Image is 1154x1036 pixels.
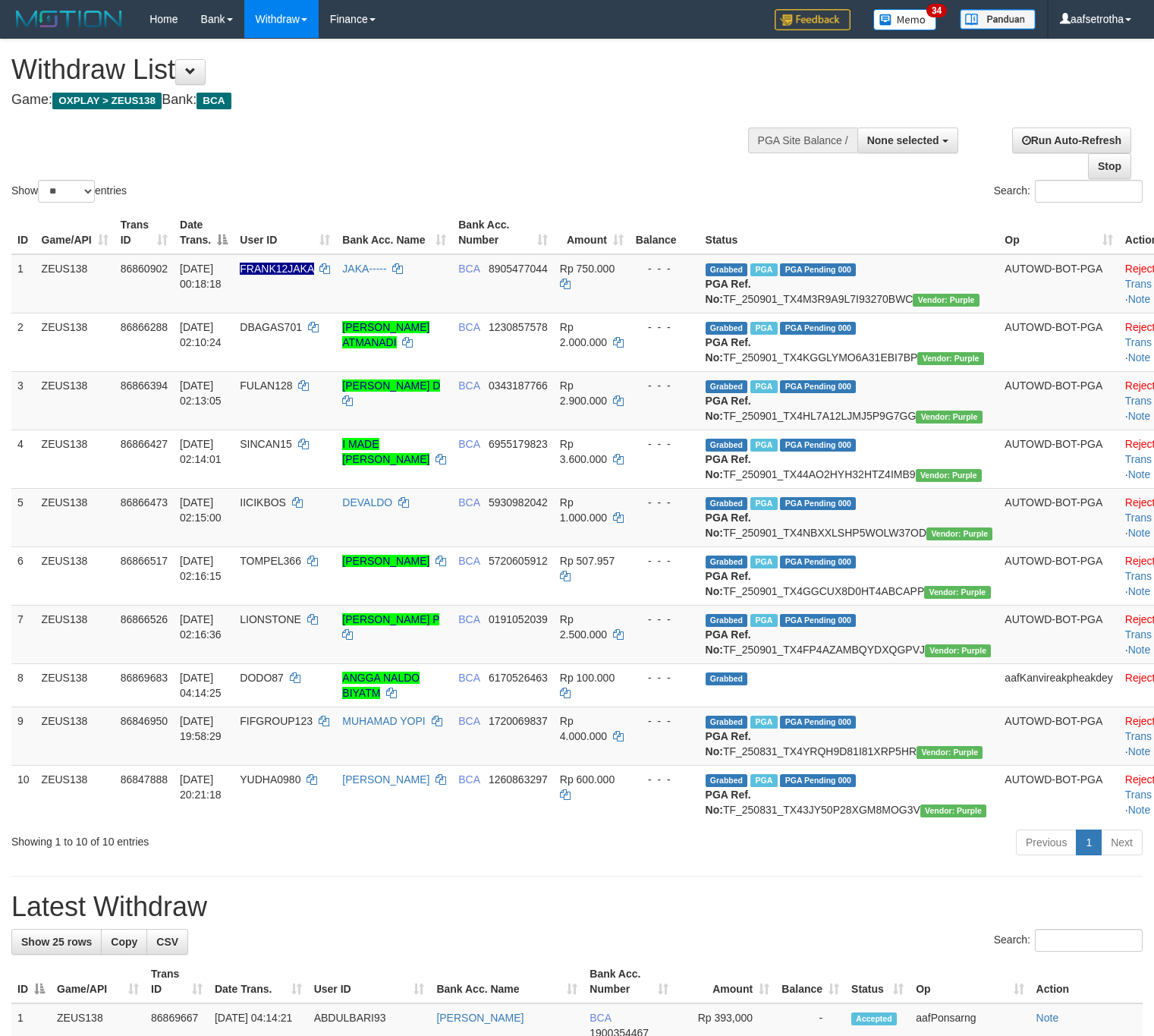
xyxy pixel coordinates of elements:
span: 34 [926,4,947,17]
th: User ID: activate to sort column ascending [234,211,336,254]
span: Accepted [851,1012,897,1025]
h1: Latest Withdraw [11,892,1143,922]
td: 4 [11,430,36,488]
b: PGA Ref. No: [706,570,751,597]
div: - - - [636,612,693,627]
button: None selected [857,128,958,153]
span: [DATE] 02:16:15 [180,555,222,582]
td: AUTOWD-BOT-PGA [998,488,1118,546]
span: 86866473 [121,496,168,509]
span: Grabbed [706,774,748,787]
th: Balance: activate to sort column ascending [775,960,845,1003]
span: Rp 2.500.000 [560,613,607,641]
img: panduan.png [960,9,1036,30]
img: Feedback.jpg [775,9,851,30]
th: Date Trans.: activate to sort column ascending [209,960,308,1003]
td: TF_250901_TX4KGGLYMO6A31EBI7BP [700,313,999,371]
b: PGA Ref. No: [706,453,751,480]
td: AUTOWD-BOT-PGA [998,313,1118,371]
td: AUTOWD-BOT-PGA [998,605,1118,663]
span: BCA [458,672,480,684]
span: Copy 1720069837 to clipboard [489,715,548,727]
span: Marked by aafnoeunsreypich [750,716,777,729]
span: Grabbed [706,322,748,335]
a: Next [1101,830,1143,855]
span: Marked by aafpengsreynich [750,439,777,452]
th: Trans ID: activate to sort column ascending [145,960,209,1003]
span: [DATE] 02:16:36 [180,613,222,641]
td: ZEUS138 [36,546,115,605]
span: None selected [867,134,939,146]
span: Copy 0343187766 to clipboard [489,379,548,392]
span: Marked by aafpengsreynich [750,322,777,335]
b: PGA Ref. No: [706,512,751,539]
td: ZEUS138 [36,371,115,430]
td: ZEUS138 [36,663,115,707]
label: Search: [994,180,1143,203]
b: PGA Ref. No: [706,628,751,656]
td: TF_250901_TX4HL7A12LJMJ5P9G7GG [700,371,999,430]
span: Vendor URL: https://trx4.1velocity.biz [913,294,979,307]
a: [PERSON_NAME] [342,773,429,786]
span: Vendor URL: https://trx4.1velocity.biz [924,586,990,599]
a: CSV [146,929,188,955]
th: Op: activate to sort column ascending [998,211,1118,254]
span: Copy 8905477044 to clipboard [489,263,548,275]
span: Vendor URL: https://trx4.1velocity.biz [917,746,983,759]
select: Showentries [38,180,95,203]
td: 5 [11,488,36,546]
td: 2 [11,313,36,371]
b: PGA Ref. No: [706,730,751,757]
span: YUDHA0980 [240,773,300,786]
th: Balance [630,211,700,254]
span: [DATE] 20:21:18 [180,773,222,801]
span: Marked by aafpengsreynich [750,497,777,510]
td: AUTOWD-BOT-PGA [998,254,1118,313]
div: - - - [636,772,693,787]
a: Note [1128,644,1151,656]
a: Note [1128,351,1151,364]
img: Button%20Memo.svg [873,9,937,30]
td: aafKanvireakpheakdey [998,663,1118,707]
span: Vendor URL: https://trx4.1velocity.biz [920,805,986,817]
td: TF_250831_TX4YRQH9D81I81XRP5HR [700,707,999,765]
th: Status [700,211,999,254]
td: 10 [11,765,36,823]
h1: Withdraw List [11,55,754,85]
th: Status: activate to sort column ascending [845,960,910,1003]
th: ID: activate to sort column descending [11,960,51,1003]
a: Copy [101,929,147,955]
div: Showing 1 to 10 of 10 entries [11,828,470,849]
span: Rp 600.000 [560,773,615,786]
span: Copy 1260863297 to clipboard [489,773,548,786]
span: BCA [458,263,480,275]
span: Rp 2.000.000 [560,321,607,348]
a: Note [1036,1012,1059,1024]
span: IICIKBOS [240,496,286,509]
a: Previous [1016,830,1077,855]
td: ZEUS138 [36,765,115,823]
div: - - - [636,378,693,393]
th: Bank Acc. Name: activate to sort column ascending [336,211,452,254]
td: ZEUS138 [36,254,115,313]
span: 86847888 [121,773,168,786]
span: Grabbed [706,672,748,685]
div: - - - [636,670,693,685]
span: [DATE] 02:14:01 [180,438,222,465]
span: Rp 507.957 [560,555,615,567]
a: [PERSON_NAME] P [342,613,439,625]
span: Grabbed [706,614,748,627]
span: BCA [458,613,480,625]
div: - - - [636,713,693,729]
div: - - - [636,320,693,335]
b: PGA Ref. No: [706,789,751,816]
span: BCA [458,321,480,333]
span: DBAGAS701 [240,321,302,333]
span: Copy 6170526463 to clipboard [489,672,548,684]
th: Game/API: activate to sort column ascending [51,960,145,1003]
a: Note [1128,804,1151,816]
td: ZEUS138 [36,430,115,488]
a: MUHAMAD YOPI [342,715,425,727]
span: 86866394 [121,379,168,392]
a: Note [1128,527,1151,539]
